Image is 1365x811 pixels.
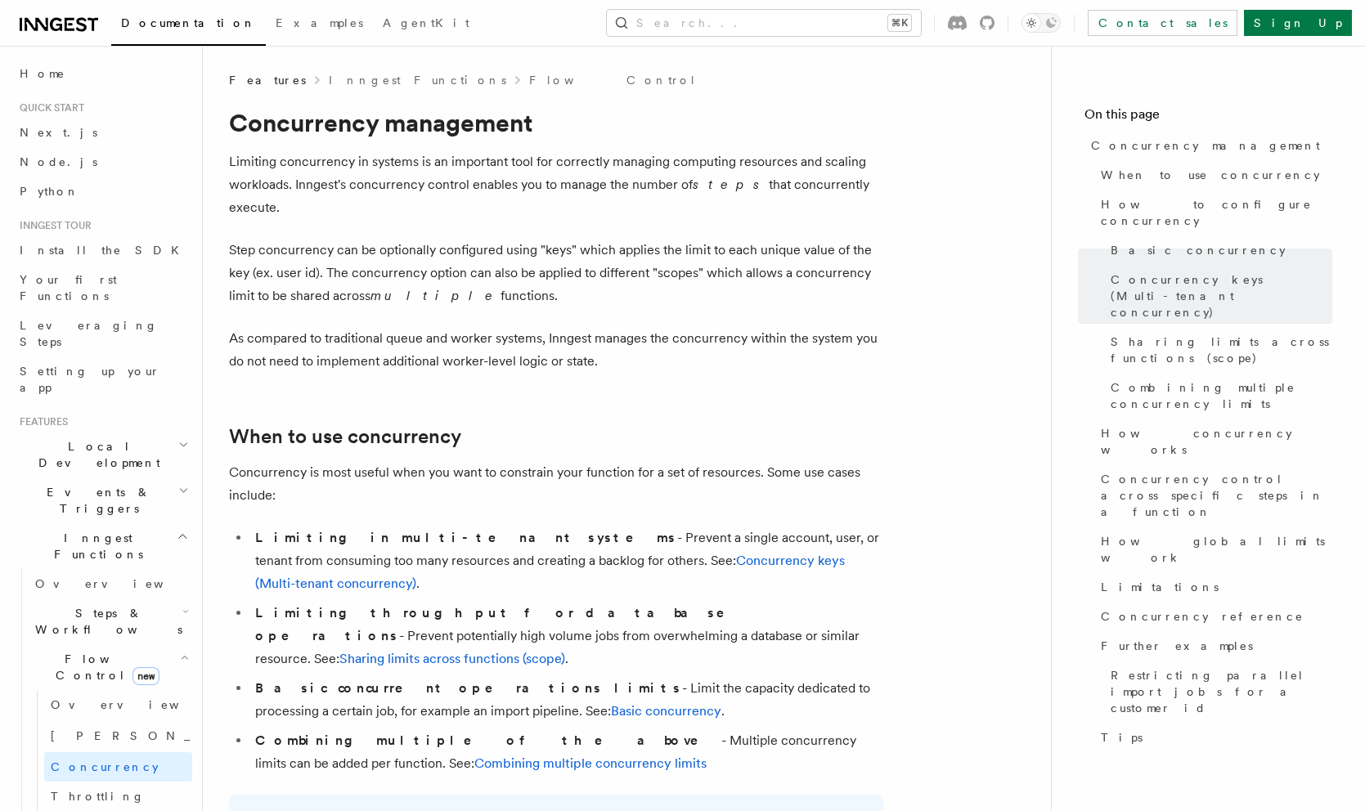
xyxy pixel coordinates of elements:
[229,108,883,137] h1: Concurrency management
[51,790,145,803] span: Throttling
[339,651,565,666] a: Sharing limits across functions (scope)
[1101,167,1320,183] span: When to use concurrency
[255,605,748,643] strong: Limiting throughput for database operations
[1104,265,1332,327] a: Concurrency keys (Multi-tenant concurrency)
[1111,334,1332,366] span: Sharing limits across functions (scope)
[1084,105,1332,131] h4: On this page
[1094,190,1332,235] a: How to configure concurrency
[20,273,117,302] span: Your first Functions
[20,155,97,168] span: Node.js
[255,733,721,748] strong: Combining multiple of the above
[1101,425,1332,458] span: How concurrency works
[13,265,192,311] a: Your first Functions
[13,311,192,356] a: Leveraging Steps
[1094,419,1332,464] a: How concurrency works
[20,365,160,394] span: Setting up your app
[373,5,479,44] a: AgentKit
[229,425,461,448] a: When to use concurrency
[250,677,883,723] li: - Limit the capacity dedicated to processing a certain job, for example an import pipeline. See: .
[29,605,182,638] span: Steps & Workflows
[1094,602,1332,631] a: Concurrency reference
[13,523,192,569] button: Inngest Functions
[474,755,707,771] a: Combining multiple concurrency limits
[29,598,192,644] button: Steps & Workflows
[1104,235,1332,265] a: Basic concurrency
[51,729,290,742] span: [PERSON_NAME]
[51,698,219,711] span: Overview
[13,219,92,232] span: Inngest tour
[1101,608,1304,625] span: Concurrency reference
[111,5,266,46] a: Documentation
[1101,471,1332,520] span: Concurrency control across specific steps in a function
[1094,464,1332,526] a: Concurrency control across specific steps in a function
[250,729,883,775] li: - Multiple concurrency limits can be added per function. See:
[44,719,192,752] a: [PERSON_NAME]
[13,432,192,477] button: Local Development
[51,760,159,773] span: Concurrency
[1104,661,1332,723] a: Restricting parallel import jobs for a customer id
[255,680,682,696] strong: Basic concurrent operations limits
[1101,533,1332,566] span: How global limits work
[13,101,84,114] span: Quick start
[29,644,192,690] button: Flow Controlnew
[20,65,65,82] span: Home
[20,319,158,348] span: Leveraging Steps
[229,461,883,507] p: Concurrency is most useful when you want to constrain your function for a set of resources. Some ...
[13,415,68,428] span: Features
[1088,10,1237,36] a: Contact sales
[266,5,373,44] a: Examples
[35,577,204,590] span: Overview
[44,752,192,782] a: Concurrency
[1101,196,1332,229] span: How to configure concurrency
[255,530,677,545] strong: Limiting in multi-tenant systems
[1094,631,1332,661] a: Further examples
[13,59,192,88] a: Home
[20,126,97,139] span: Next.js
[1111,271,1332,320] span: Concurrency keys (Multi-tenant concurrency)
[20,185,79,198] span: Python
[44,782,192,811] a: Throttling
[1104,327,1332,373] a: Sharing limits across functions (scope)
[29,569,192,598] a: Overview
[1111,379,1332,412] span: Combining multiple concurrency limits
[250,526,883,595] li: - Prevent a single account, user, or tenant from consuming too many resources and creating a back...
[121,16,256,29] span: Documentation
[1094,160,1332,190] a: When to use concurrency
[229,72,306,88] span: Features
[13,530,177,562] span: Inngest Functions
[1104,373,1332,419] a: Combining multiple concurrency limits
[44,690,192,719] a: Overview
[529,72,697,88] a: Flow Control
[1022,13,1061,33] button: Toggle dark mode
[1101,579,1219,595] span: Limitations
[13,177,192,206] a: Python
[1084,131,1332,160] a: Concurrency management
[13,118,192,147] a: Next.js
[888,15,911,31] kbd: ⌘K
[1101,638,1253,654] span: Further examples
[13,477,192,523] button: Events & Triggers
[13,438,178,471] span: Local Development
[1091,137,1320,154] span: Concurrency management
[693,177,769,192] em: steps
[229,150,883,219] p: Limiting concurrency in systems is an important tool for correctly managing computing resources a...
[250,602,883,670] li: - Prevent potentially high volume jobs from overwhelming a database or similar resource. See: .
[383,16,469,29] span: AgentKit
[607,10,921,36] button: Search...⌘K
[1101,729,1143,746] span: Tips
[13,484,178,517] span: Events & Triggers
[1111,242,1286,258] span: Basic concurrency
[20,244,189,257] span: Install the SDK
[1111,667,1332,716] span: Restricting parallel import jobs for a customer id
[1094,723,1332,752] a: Tips
[1094,526,1332,572] a: How global limits work
[229,239,883,307] p: Step concurrency can be optionally configured using "keys" which applies the limit to each unique...
[329,72,506,88] a: Inngest Functions
[13,356,192,402] a: Setting up your app
[13,235,192,265] a: Install the SDK
[132,667,159,685] span: new
[370,288,501,303] em: multiple
[229,327,883,373] p: As compared to traditional queue and worker systems, Inngest manages the concurrency within the s...
[1244,10,1352,36] a: Sign Up
[611,703,721,719] a: Basic concurrency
